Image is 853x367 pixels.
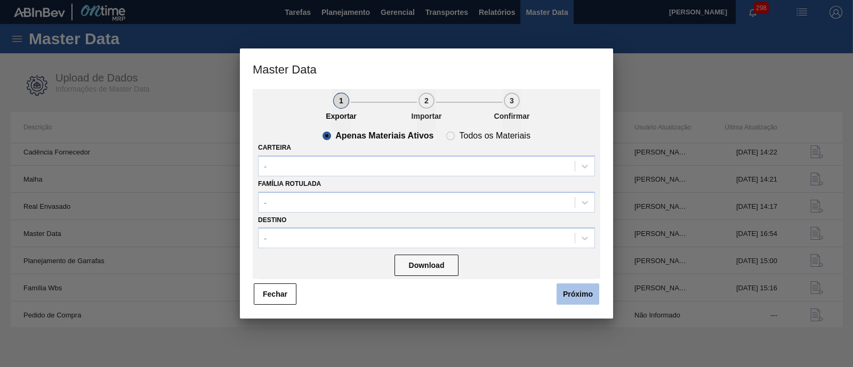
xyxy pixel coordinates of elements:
[485,112,538,120] p: Confirmar
[333,93,349,109] div: 1
[264,234,267,243] div: -
[332,89,351,132] button: 1Exportar
[323,132,433,140] clb-radio-button: Apenas Materiais Ativos
[258,180,321,187] label: Família Rotulada
[254,283,296,305] button: Fechar
[557,283,599,305] button: Próximo
[400,112,453,120] p: Importar
[417,89,436,132] button: 2Importar
[446,132,530,140] clb-radio-button: Todos os Materiais
[502,89,521,132] button: 3Confirmar
[419,93,434,109] div: 2
[264,198,267,207] div: -
[395,255,458,276] button: Download
[258,144,291,151] label: Carteira
[264,161,267,170] div: -
[258,216,286,224] label: Destino
[504,93,520,109] div: 3
[315,112,368,120] p: Exportar
[240,48,613,89] h3: Master Data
